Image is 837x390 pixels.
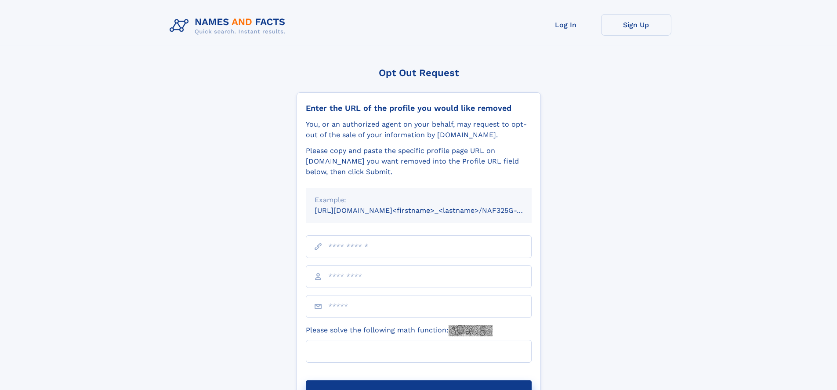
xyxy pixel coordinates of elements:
[531,14,601,36] a: Log In
[306,146,532,177] div: Please copy and paste the specific profile page URL on [DOMAIN_NAME] you want removed into the Pr...
[601,14,671,36] a: Sign Up
[306,325,493,336] label: Please solve the following math function:
[297,67,541,78] div: Opt Out Request
[315,195,523,205] div: Example:
[315,206,548,215] small: [URL][DOMAIN_NAME]<firstname>_<lastname>/NAF325G-xxxxxxxx
[306,103,532,113] div: Enter the URL of the profile you would like removed
[306,119,532,140] div: You, or an authorized agent on your behalf, may request to opt-out of the sale of your informatio...
[166,14,293,38] img: Logo Names and Facts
